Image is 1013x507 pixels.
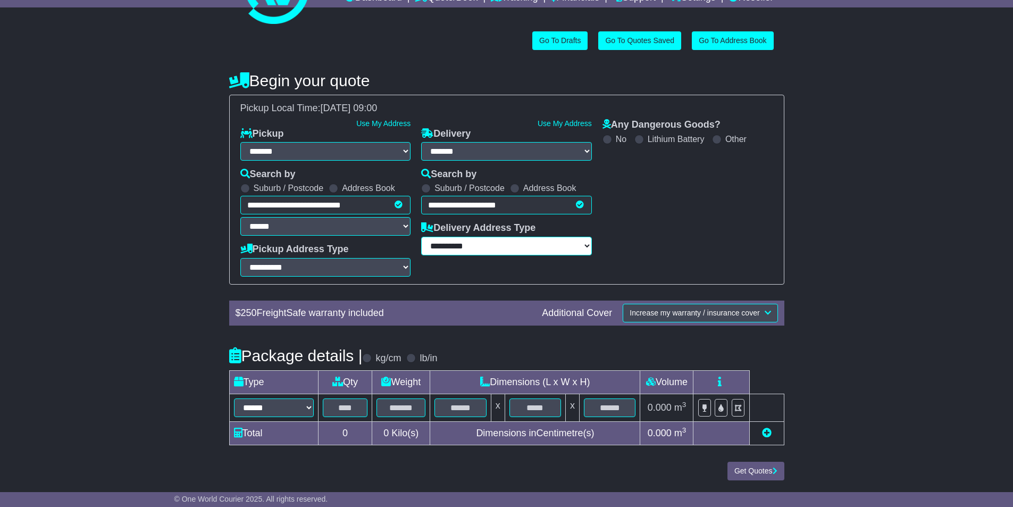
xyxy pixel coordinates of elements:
[640,370,693,394] td: Volume
[229,421,318,445] td: Total
[616,134,626,144] label: No
[421,222,535,234] label: Delivery Address Type
[692,31,773,50] a: Go To Address Book
[375,353,401,364] label: kg/cm
[648,402,672,413] span: 0.000
[682,401,687,409] sup: 3
[434,183,505,193] label: Suburb / Postcode
[648,428,672,438] span: 0.000
[241,307,257,318] span: 250
[430,421,640,445] td: Dimensions in Centimetre(s)
[421,169,476,180] label: Search by
[318,421,372,445] td: 0
[240,169,296,180] label: Search by
[372,370,430,394] td: Weight
[356,119,411,128] a: Use My Address
[630,309,759,317] span: Increase my warranty / insurance cover
[430,370,640,394] td: Dimensions (L x W x H)
[623,304,777,322] button: Increase my warranty / insurance cover
[230,307,537,319] div: $ FreightSafe warranty included
[321,103,378,113] span: [DATE] 09:00
[342,183,395,193] label: Address Book
[235,103,778,114] div: Pickup Local Time:
[725,134,747,144] label: Other
[598,31,681,50] a: Go To Quotes Saved
[318,370,372,394] td: Qty
[762,428,772,438] a: Add new item
[537,307,617,319] div: Additional Cover
[648,134,705,144] label: Lithium Battery
[420,353,437,364] label: lb/in
[240,128,284,140] label: Pickup
[254,183,324,193] label: Suburb / Postcode
[523,183,576,193] label: Address Book
[674,428,687,438] span: m
[491,394,505,421] td: x
[229,72,784,89] h4: Begin your quote
[602,119,721,131] label: Any Dangerous Goods?
[174,495,328,503] span: © One World Courier 2025. All rights reserved.
[240,244,349,255] label: Pickup Address Type
[682,426,687,434] sup: 3
[538,119,592,128] a: Use My Address
[727,462,784,480] button: Get Quotes
[372,421,430,445] td: Kilo(s)
[229,347,363,364] h4: Package details |
[383,428,389,438] span: 0
[421,128,471,140] label: Delivery
[566,394,580,421] td: x
[532,31,588,50] a: Go To Drafts
[229,370,318,394] td: Type
[674,402,687,413] span: m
